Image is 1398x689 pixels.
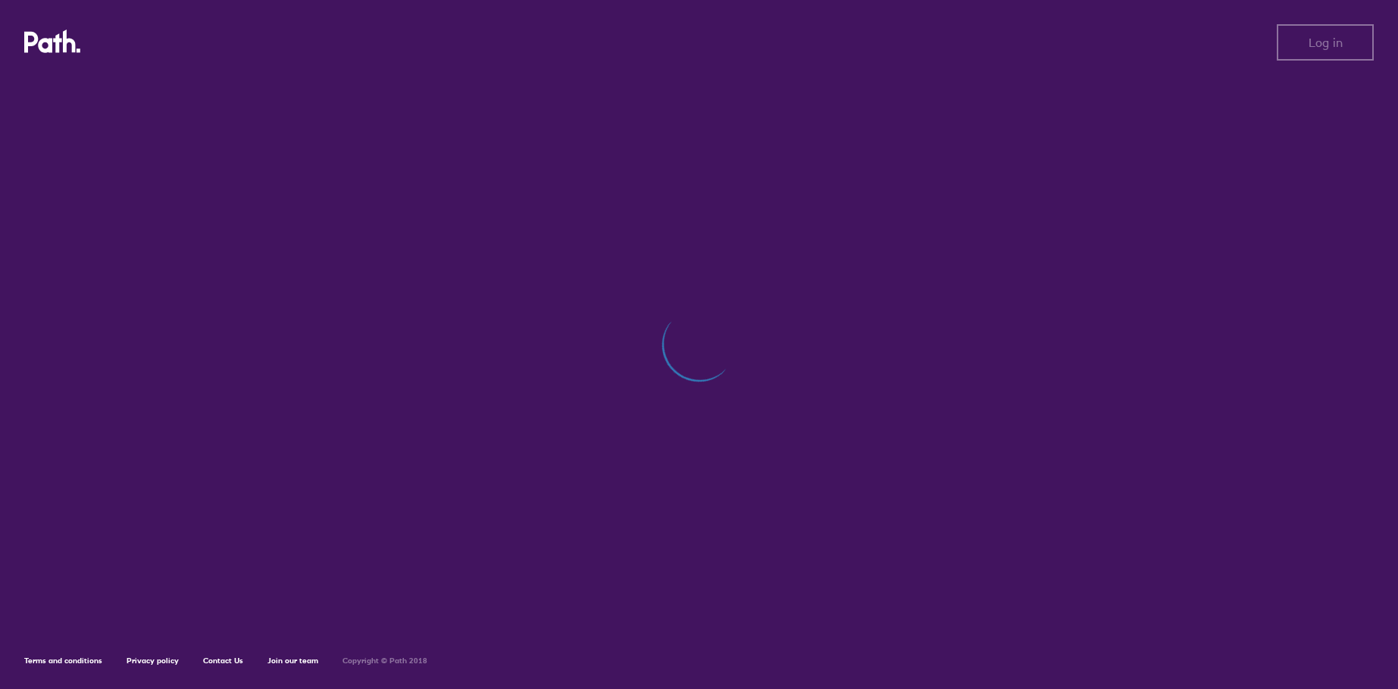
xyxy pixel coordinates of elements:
a: Join our team [267,656,318,666]
h6: Copyright © Path 2018 [342,656,427,666]
a: Privacy policy [127,656,179,666]
span: Log in [1309,36,1343,49]
a: Terms and conditions [24,656,102,666]
a: Contact Us [203,656,243,666]
button: Log in [1277,24,1374,61]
